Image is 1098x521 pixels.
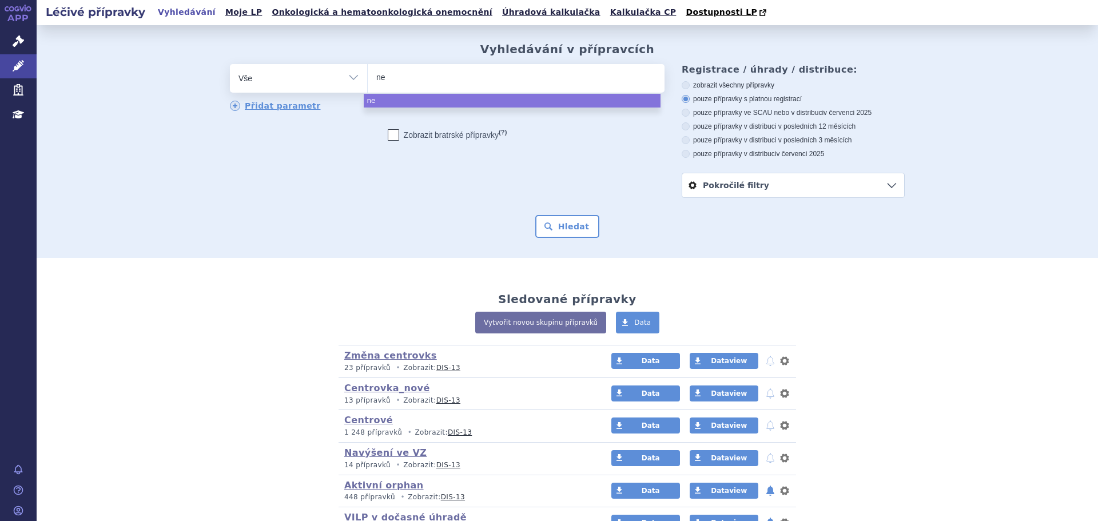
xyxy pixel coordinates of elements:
[344,428,590,438] p: Zobrazit:
[765,354,776,368] button: notifikace
[268,5,496,20] a: Onkologická a hematoonkologická onemocnění
[611,417,680,433] a: Data
[642,421,660,429] span: Data
[765,451,776,465] button: notifikace
[682,64,905,75] h3: Registrace / úhrady / distribuce:
[475,312,606,333] a: Vytvořit novou skupinu přípravků
[436,364,460,372] a: DIS-13
[616,312,659,333] a: Data
[682,94,905,104] label: pouze přípravky s platnou registrací
[611,450,680,466] a: Data
[779,387,790,400] button: nastavení
[344,480,424,491] a: Aktivní orphan
[776,150,824,158] span: v červenci 2025
[344,350,437,361] a: Změna centrovks
[711,421,747,429] span: Dataview
[154,5,219,20] a: Vyhledávání
[344,363,590,373] p: Zobrazit:
[690,353,758,369] a: Dataview
[779,451,790,465] button: nastavení
[682,122,905,131] label: pouze přípravky v distribuci v posledních 12 měsících
[344,415,393,425] a: Centrové
[393,460,403,470] i: •
[404,428,415,438] i: •
[344,493,395,501] span: 448 přípravků
[499,129,507,136] abbr: (?)
[711,357,747,365] span: Dataview
[611,353,680,369] a: Data
[682,108,905,117] label: pouze přípravky ve SCAU nebo v distribuci
[690,450,758,466] a: Dataview
[480,42,655,56] h2: Vyhledávání v přípravcích
[765,419,776,432] button: notifikace
[779,419,790,432] button: nastavení
[711,389,747,397] span: Dataview
[642,357,660,365] span: Data
[535,215,600,238] button: Hledat
[393,396,403,405] i: •
[222,5,265,20] a: Moje LP
[230,101,321,111] a: Přidat parametr
[388,129,507,141] label: Zobrazit bratrské přípravky
[690,417,758,433] a: Dataview
[823,109,872,117] span: v červenci 2025
[344,364,391,372] span: 23 přípravků
[448,428,472,436] a: DIS-13
[765,387,776,400] button: notifikace
[37,4,154,20] h2: Léčivé přípravky
[690,483,758,499] a: Dataview
[682,149,905,158] label: pouze přípravky v distribuci
[642,389,660,397] span: Data
[364,94,661,108] li: ne
[344,396,590,405] p: Zobrazit:
[499,5,604,20] a: Úhradová kalkulačka
[765,484,776,498] button: notifikace
[436,461,460,469] a: DIS-13
[344,396,391,404] span: 13 přípravků
[344,461,391,469] span: 14 přípravků
[344,383,430,393] a: Centrovka_nové
[779,354,790,368] button: nastavení
[642,454,660,462] span: Data
[611,483,680,499] a: Data
[344,428,402,436] span: 1 248 přípravků
[686,7,757,17] span: Dostupnosti LP
[682,173,904,197] a: Pokročilé filtry
[397,492,408,502] i: •
[634,319,651,327] span: Data
[436,396,460,404] a: DIS-13
[611,385,680,401] a: Data
[682,5,772,21] a: Dostupnosti LP
[779,484,790,498] button: nastavení
[711,454,747,462] span: Dataview
[441,493,465,501] a: DIS-13
[642,487,660,495] span: Data
[607,5,680,20] a: Kalkulačka CP
[711,487,747,495] span: Dataview
[682,81,905,90] label: zobrazit všechny přípravky
[344,492,590,502] p: Zobrazit:
[682,136,905,145] label: pouze přípravky v distribuci v posledních 3 měsících
[344,447,427,458] a: Navýšení ve VZ
[498,292,636,306] h2: Sledované přípravky
[344,460,590,470] p: Zobrazit:
[690,385,758,401] a: Dataview
[393,363,403,373] i: •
